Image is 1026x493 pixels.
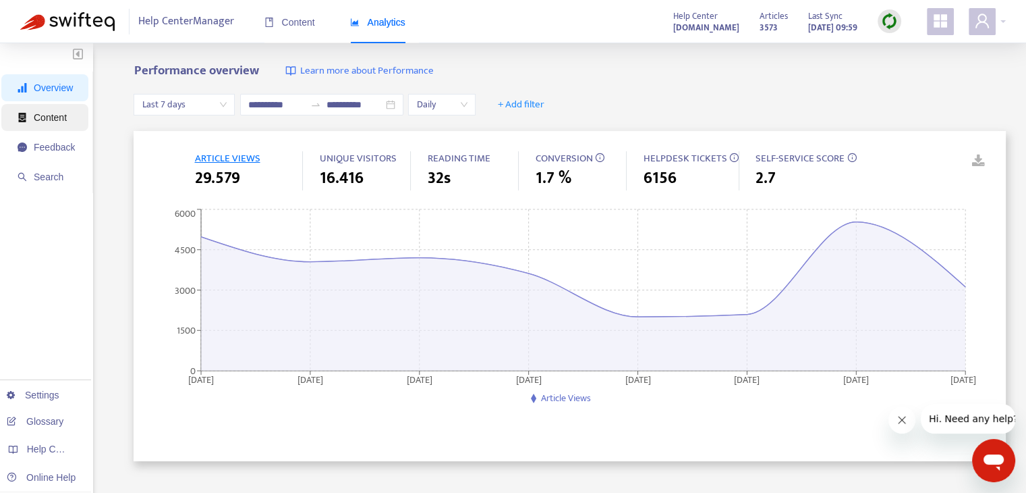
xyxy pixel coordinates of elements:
[974,13,990,29] span: user
[535,166,571,190] span: 1.7 %
[18,142,27,152] span: message
[407,371,432,387] tspan: [DATE]
[756,150,845,167] span: SELF-SERVICE SCORE
[285,63,433,79] a: Learn more about Performance
[175,242,196,257] tspan: 4500
[20,12,115,31] img: Swifteq
[34,172,63,182] span: Search
[175,205,196,221] tspan: 6000
[8,9,97,20] span: Hi. Need any help?
[7,390,59,400] a: Settings
[498,97,544,113] span: + Add filter
[932,13,948,29] span: appstore
[921,404,1015,434] iframe: Mensaje de la compañía
[34,112,67,123] span: Content
[950,371,976,387] tspan: [DATE]
[27,444,82,455] span: Help Centers
[18,83,27,93] span: signal
[760,9,788,24] span: Articles
[34,142,75,153] span: Feedback
[194,150,260,167] span: ARTICLE VIEWS
[427,166,450,190] span: 32s
[735,371,760,387] tspan: [DATE]
[264,17,315,28] span: Content
[516,371,542,387] tspan: [DATE]
[138,9,234,34] span: Help Center Manager
[310,99,321,110] span: to
[7,416,63,427] a: Glossary
[18,113,27,122] span: container
[310,99,321,110] span: swap-right
[673,20,739,35] a: [DOMAIN_NAME]
[285,66,296,76] img: image-link
[881,13,898,30] img: sync.dc5367851b00ba804db3.png
[34,82,73,93] span: Overview
[7,472,76,483] a: Online Help
[18,172,27,182] span: search
[319,166,363,190] span: 16.416
[194,166,239,190] span: 29.579
[625,371,651,387] tspan: [DATE]
[142,95,227,115] span: Last 7 days
[844,371,870,387] tspan: [DATE]
[416,95,467,115] span: Daily
[188,371,214,387] tspan: [DATE]
[673,9,718,24] span: Help Center
[808,20,857,35] strong: [DATE] 09:59
[808,9,843,24] span: Last Sync
[541,390,591,406] span: Article Views
[134,60,258,81] b: Performance overview
[300,63,433,79] span: Learn more about Performance
[643,150,726,167] span: HELPDESK TICKETS
[756,166,776,190] span: 2.7
[319,150,396,167] span: UNIQUE VISITORS
[175,282,196,298] tspan: 3000
[972,439,1015,482] iframe: Botón para iniciar la ventana de mensajería
[190,363,196,378] tspan: 0
[535,150,592,167] span: CONVERSION
[488,94,554,115] button: + Add filter
[427,150,490,167] span: READING TIME
[350,18,360,27] span: area-chart
[760,20,778,35] strong: 3573
[643,166,676,190] span: 6156
[350,17,405,28] span: Analytics
[888,407,915,434] iframe: Cerrar mensaje
[297,371,323,387] tspan: [DATE]
[177,323,196,338] tspan: 1500
[264,18,274,27] span: book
